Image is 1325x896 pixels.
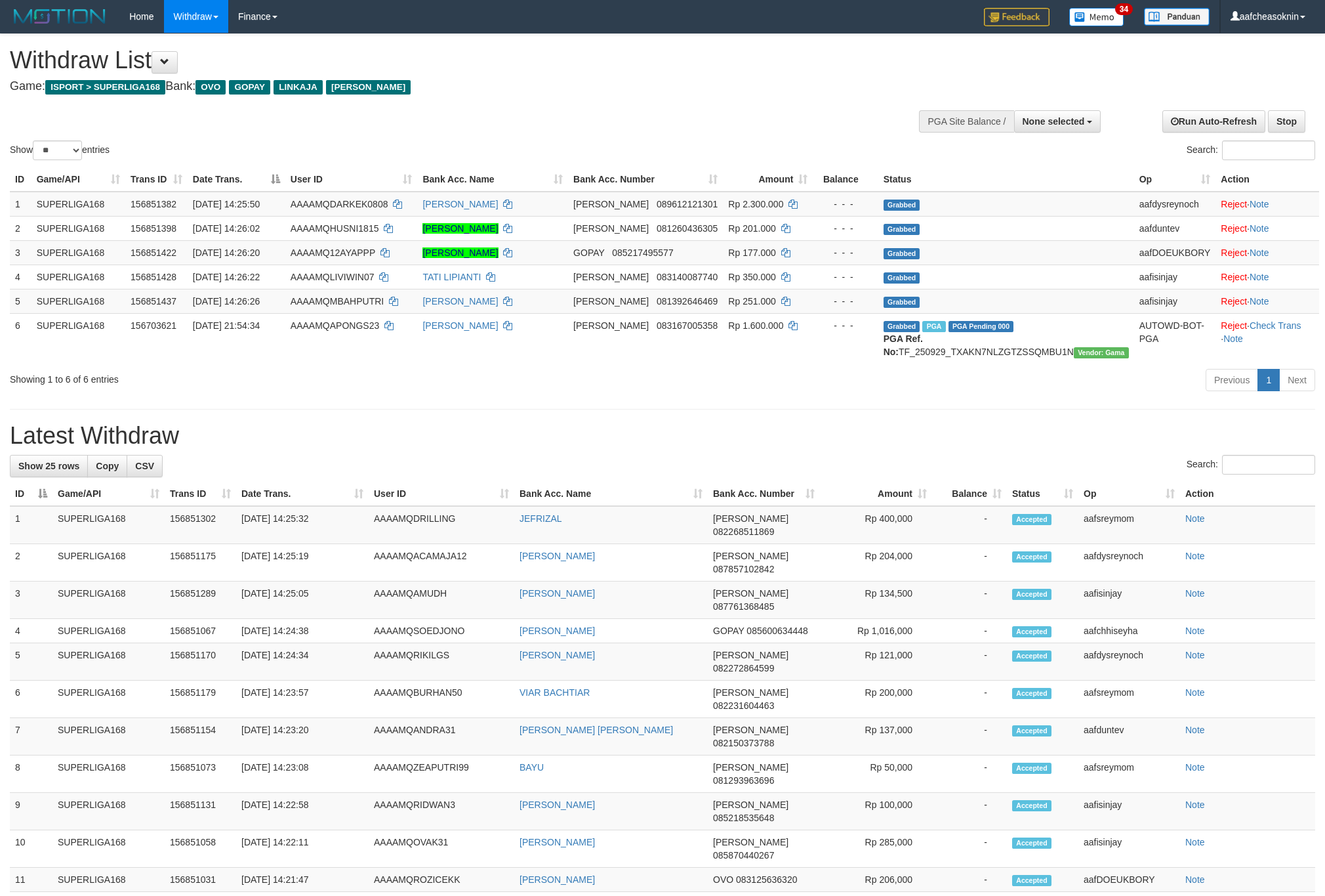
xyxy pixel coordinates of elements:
[728,247,775,258] span: Rp 177.000
[657,320,718,331] span: Copy 083167005358 to clipboard
[31,216,125,240] td: SUPERLIGA168
[1180,482,1315,506] th: Action
[369,830,514,868] td: AAAAMQOVAK31
[932,830,1007,868] td: -
[520,687,590,698] a: VIAR BACHTIAR
[1134,265,1216,289] td: aafisinjay
[10,830,52,868] td: 10
[514,482,708,506] th: Bank Acc. Name: activate to sort column ascending
[1250,320,1301,331] a: Check Trans
[131,320,176,331] span: 156703621
[1222,140,1315,160] input: Search:
[708,482,820,506] th: Bank Acc. Number: activate to sort column ascending
[285,167,418,192] th: User ID: activate to sort column ascending
[1012,725,1051,736] span: Accepted
[984,8,1050,26] img: Feedback.jpg
[818,198,872,211] div: - - -
[736,874,797,885] span: Copy 083125636320 to clipboard
[52,544,165,582] td: SUPERLIGA168
[1185,874,1205,885] a: Note
[1078,619,1180,643] td: aafchhiseyha
[713,700,774,711] span: Copy 082231604463 to clipboard
[291,223,379,234] span: AAAAMQHUSNI1815
[818,319,872,332] div: - - -
[1014,110,1101,133] button: None selected
[1078,868,1180,892] td: aafDOEUKBORY
[932,482,1007,506] th: Balance: activate to sort column ascending
[10,793,52,830] td: 9
[1012,763,1051,774] span: Accepted
[884,200,920,211] span: Grabbed
[1250,272,1269,282] a: Note
[713,526,774,537] span: Copy 082268511869 to clipboard
[1185,588,1205,599] a: Note
[1185,837,1205,847] a: Note
[520,874,595,885] a: [PERSON_NAME]
[1250,223,1269,234] a: Note
[229,80,270,95] span: GOPAY
[236,830,369,868] td: [DATE] 14:22:11
[1250,247,1269,258] a: Note
[728,199,783,209] span: Rp 2.300.000
[932,619,1007,643] td: -
[369,544,514,582] td: AAAAMQACAMAJA12
[820,756,932,793] td: Rp 50,000
[932,544,1007,582] td: -
[1134,289,1216,313] td: aafisinjay
[657,272,718,282] span: Copy 083140087740 to clipboard
[884,333,923,357] b: PGA Ref. No:
[52,830,165,868] td: SUPERLIGA168
[820,681,932,718] td: Rp 200,000
[10,455,88,477] a: Show 25 rows
[31,289,125,313] td: SUPERLIGA168
[1078,643,1180,681] td: aafdysreynoch
[422,223,498,234] a: [PERSON_NAME]
[422,272,481,282] a: TATI LIPIANTI
[193,247,260,258] span: [DATE] 14:26:20
[1115,3,1133,15] span: 34
[422,199,498,209] a: [PERSON_NAME]
[188,167,285,192] th: Date Trans.: activate to sort column descending
[165,582,236,619] td: 156851289
[713,837,788,847] span: [PERSON_NAME]
[18,461,79,471] span: Show 25 rows
[520,800,595,810] a: [PERSON_NAME]
[10,423,1315,449] h1: Latest Withdraw
[1215,265,1319,289] td: ·
[52,482,165,506] th: Game/API: activate to sort column ascending
[10,506,52,544] td: 1
[422,296,498,307] a: [PERSON_NAME]
[813,167,878,192] th: Balance
[1215,216,1319,240] td: ·
[1185,687,1205,698] a: Note
[932,506,1007,544] td: -
[1185,725,1205,735] a: Note
[713,874,733,885] span: OVO
[1078,544,1180,582] td: aafdysreynoch
[573,296,649,307] span: [PERSON_NAME]
[1185,626,1205,636] a: Note
[10,718,52,756] td: 7
[1078,793,1180,830] td: aafisinjay
[369,793,514,830] td: AAAAMQRIDWAN3
[369,482,514,506] th: User ID: activate to sort column ascending
[520,513,562,524] a: JEFRIZAL
[33,140,82,160] select: Showentries
[520,588,595,599] a: [PERSON_NAME]
[326,80,411,95] span: [PERSON_NAME]
[10,265,31,289] td: 4
[1221,247,1247,258] a: Reject
[369,506,514,544] td: AAAAMQDRILLING
[713,650,788,660] span: [PERSON_NAME]
[932,582,1007,619] td: -
[291,199,388,209] span: AAAAMQDARKEK0808
[1215,313,1319,364] td: · ·
[1221,272,1247,282] a: Reject
[165,793,236,830] td: 156851131
[1215,289,1319,313] td: ·
[713,513,788,524] span: [PERSON_NAME]
[52,619,165,643] td: SUPERLIGA168
[713,738,774,748] span: Copy 082150373788 to clipboard
[1185,650,1205,660] a: Note
[165,756,236,793] td: 156851073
